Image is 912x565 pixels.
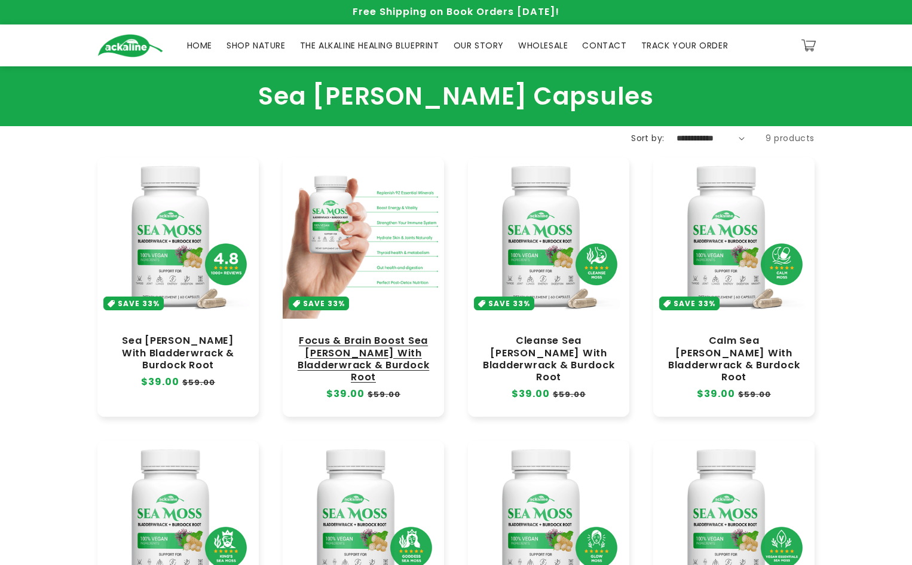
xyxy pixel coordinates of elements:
[511,33,575,58] a: WHOLESALE
[187,40,212,51] span: HOME
[631,132,664,144] label: Sort by:
[454,40,504,51] span: OUR STORY
[480,335,617,383] a: Cleanse Sea [PERSON_NAME] With Bladderwrack & Burdock Root
[446,33,511,58] a: OUR STORY
[295,335,432,383] a: Focus & Brain Boost Sea [PERSON_NAME] With Bladderwrack & Burdock Root
[97,81,815,111] h1: Sea [PERSON_NAME] Capsules
[300,40,439,51] span: THE ALKALINE HEALING BLUEPRINT
[109,335,247,371] a: Sea [PERSON_NAME] With Bladderwrack & Burdock Root
[641,40,729,51] span: TRACK YOUR ORDER
[766,132,815,144] span: 9 products
[575,33,633,58] a: CONTACT
[219,33,293,58] a: SHOP NATURE
[582,40,626,51] span: CONTACT
[518,40,568,51] span: WHOLESALE
[293,33,446,58] a: THE ALKALINE HEALING BLUEPRINT
[353,5,559,19] span: Free Shipping on Book Orders [DATE]!
[97,34,163,57] img: Ackaline
[227,40,286,51] span: SHOP NATURE
[634,33,736,58] a: TRACK YOUR ORDER
[180,33,219,58] a: HOME
[665,335,803,383] a: Calm Sea [PERSON_NAME] With Bladderwrack & Burdock Root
